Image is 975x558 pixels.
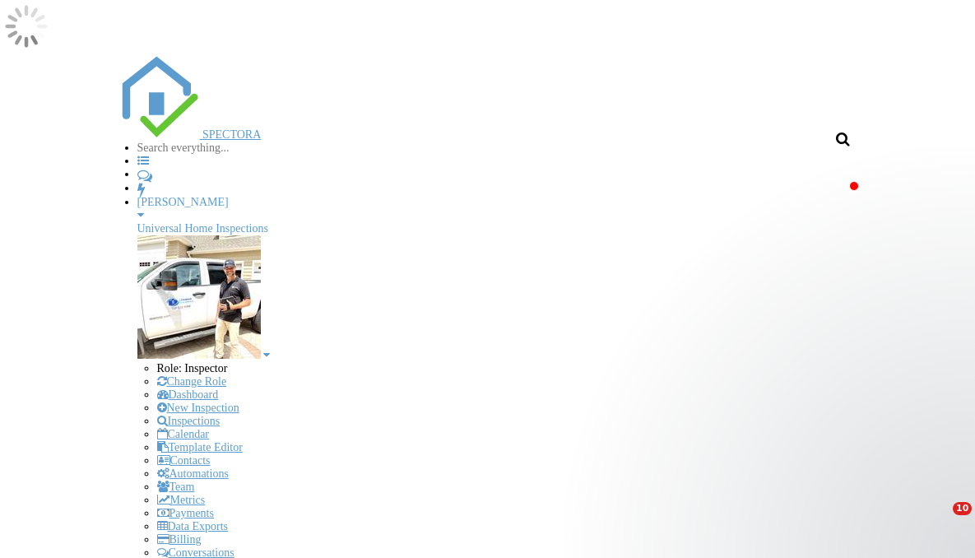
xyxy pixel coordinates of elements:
[157,428,210,440] a: Calendar
[157,375,227,388] a: Change Role
[157,507,214,519] a: Payments
[157,481,195,493] a: Team
[137,222,858,235] div: Universal Home Inspections
[157,494,206,506] a: Metrics
[157,415,221,427] a: Inspections
[953,502,972,515] span: 10
[157,533,202,546] a: Billing
[157,402,239,414] a: New Inspection
[137,196,858,209] div: [PERSON_NAME]
[157,388,219,401] a: Dashboard
[157,454,211,467] a: Contacts
[157,467,229,480] a: Automations
[118,128,262,141] a: SPECTORA
[919,502,959,542] iframe: Intercom live chat
[137,235,261,359] img: 4209b0ca760c4354bff5fabe0fd8016d.jpeg
[157,520,228,532] a: Data Exports
[137,142,276,155] input: Search everything...
[202,128,261,141] span: SPECTORA
[118,56,200,138] img: The Best Home Inspection Software - Spectora
[157,441,243,453] a: Template Editor
[157,362,228,374] span: Role: Inspector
